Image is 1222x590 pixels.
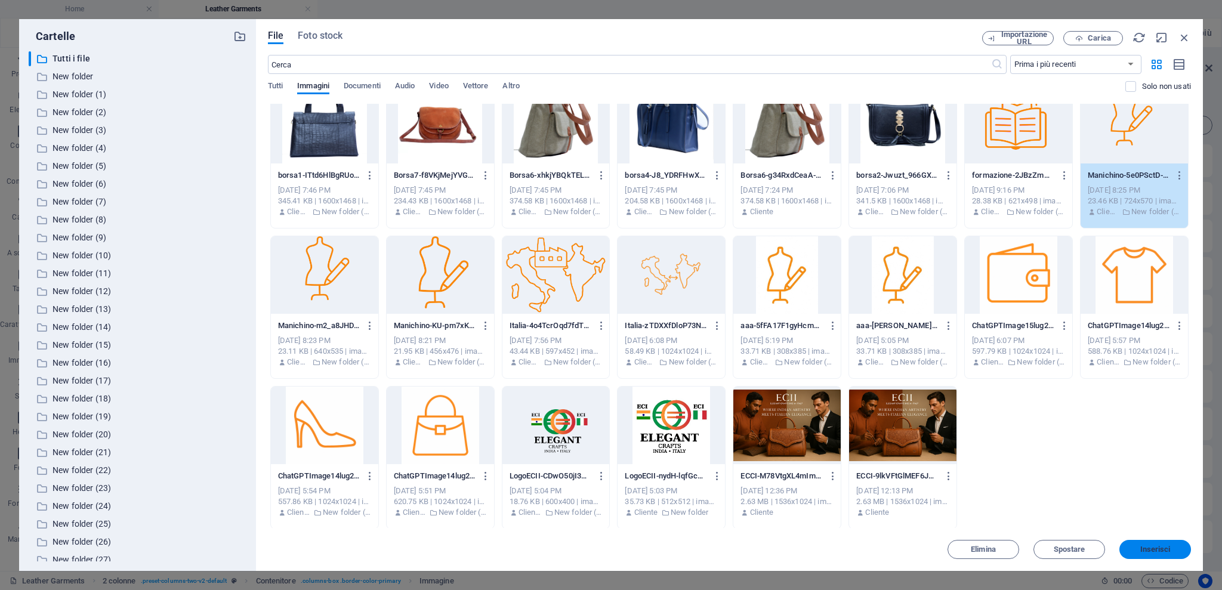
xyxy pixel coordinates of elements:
div: Di: Cliente | Cartella: New folder (26) [394,206,487,217]
span: Elimina [971,546,996,553]
div: 234.43 KB | 1600x1468 | image/jpeg [394,196,487,206]
div: New folder (18) [29,391,246,406]
p: Cliente [287,507,310,518]
div: [DATE] 5:03 PM [625,486,718,496]
p: New folder [53,70,224,84]
div: Di: Cliente | Cartella: New folder (25) [510,206,603,217]
div: New folder (6) [29,177,246,191]
p: New folder (16) [53,356,224,370]
p: New folder (18) [553,357,603,367]
span: Foto stock [298,29,342,43]
div: [DATE] 5:51 PM [394,486,487,496]
div: Di: Cliente | Cartella: New folder (23) [856,206,949,217]
p: Cliente [750,206,774,217]
div: Di: Cliente | Cartella: New folder (27) [278,206,371,217]
span: Altro [502,79,519,95]
div: New folder (15) [29,338,246,353]
span: Spostare [1054,546,1085,553]
div: New folder (26) [29,535,246,549]
div: 33.71 KB | 308x385 | image/jpeg [740,346,834,357]
div: New folder (13) [29,302,246,317]
div: [DATE] 5:57 PM [1088,335,1181,346]
p: New folder (21) [1131,206,1181,217]
div: 21.95 KB | 456x476 | image/png [394,346,487,357]
p: New folder (20) [53,428,224,441]
span: Audio [395,79,415,95]
p: ECCI-M78VtgXL4mImmuJkz3sT6g.png [740,471,822,481]
div: Di: Cliente | Cartella: New folder (24) [625,206,718,217]
i: Ricarica [1132,31,1146,44]
div: Di: Cliente | Cartella: New folder (18) [510,357,603,367]
div: New folder (1) [29,87,246,102]
p: New folder (13) [53,302,224,316]
p: ChatGPTImage15lug202516_56_14-lyOeAaeJFba2y_PLzogMlQ.png [972,320,1054,331]
div: 18.76 KB | 600x400 | image/png [510,496,603,507]
button: Importazione URL [982,31,1054,45]
p: New folder (14) [900,357,949,367]
div: New folder (22) [29,463,246,478]
p: Cliente [403,357,425,367]
p: New folder (1) [554,507,603,518]
div: [DATE] 7:24 PM [740,185,834,196]
div: [DATE] 5:05 PM [856,335,949,346]
p: New folder (26) [53,535,224,549]
div: New folder (19) [29,409,246,424]
div: Di: Cliente | Cartella: New folder [625,507,718,518]
div: 620.75 KB | 1024x1024 | image/png [394,496,487,507]
div: 341.5 KB | 1600x1468 | image/jpeg [856,196,949,206]
p: New folder (3) [323,507,371,518]
p: New folder (25) [53,517,224,531]
p: New folder (22) [1016,206,1065,217]
p: New folder (22) [53,464,224,477]
p: aaa-j-C-QbhEZnZnXLM8t1e9TQ.jpg [856,320,938,331]
p: Cliente [1097,357,1120,367]
div: 588.76 KB | 1024x1024 | image/png [1088,346,1181,357]
p: New folder (27) [322,206,371,217]
div: New folder (21) [29,445,246,460]
p: New folder (14) [53,320,224,334]
div: Di: Cliente | Cartella: New folder (2) [394,507,487,518]
div: New folder (24) [29,499,246,514]
div: 2.63 MB | 1536x1024 | image/png [856,496,949,507]
p: New folder (16) [669,357,718,367]
p: Manichino-5e0PSctD--I7j3olOVSeWQ.png [1088,170,1169,181]
p: New folder (9) [53,231,224,245]
p: New folder (19) [437,357,487,367]
i: Crea nuova cartella [233,30,246,43]
div: New folder (8) [29,212,246,227]
div: [DATE] 6:07 PM [972,335,1065,346]
p: Cliente [865,357,887,367]
p: Cliente [981,206,1003,217]
p: New folder (27) [53,553,224,567]
div: Di: Cliente | Cartella: New folder (22) [972,206,1065,217]
p: Cliente [403,507,426,518]
div: Di: Cliente | Cartella: New folder (1) [510,507,603,518]
p: Cliente [750,507,774,518]
div: 345.41 KB | 1600x1468 | image/jpeg [278,196,371,206]
div: 597.79 KB | 1024x1024 | image/png [972,346,1065,357]
span: Inserisci [1140,546,1171,553]
p: New folder (24) [669,206,718,217]
div: 374.58 KB | 1600x1468 | image/jpeg [740,196,834,206]
div: New folder (11) [29,266,246,281]
p: Cliente [750,357,772,367]
p: New folder (5) [53,159,224,173]
div: Di: Cliente | Cartella: New folder (15) [740,357,834,367]
div: Di: Cliente | Cartella: New folder (19) [394,357,487,367]
span: Video [429,79,448,95]
p: New folder (3) [53,123,224,137]
p: New folder (12) [53,285,224,298]
p: Cliente [519,206,541,217]
p: New folder (8) [53,213,224,227]
i: Nascondi [1155,31,1168,44]
div: [DATE] 7:45 PM [394,185,487,196]
div: New folder (16) [29,356,246,370]
div: [DATE] 8:25 PM [1088,185,1181,196]
div: New folder (10) [29,248,246,263]
p: New folder (2) [53,106,224,119]
p: formazione-2JBzZmKdbbaGIQbhEWnDMg.png [972,170,1054,181]
div: [DATE] 5:04 PM [510,486,603,496]
div: 58.49 KB | 1024x1024 | image/png [625,346,718,357]
p: Borsa6-xhkjYBQkTELAB-2oJI5phQ.jpg [510,170,591,181]
p: ChatGPTImage14lug202517_39_02-7GyX23GNrtiNjz5CSs04fQ.png [278,471,360,481]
